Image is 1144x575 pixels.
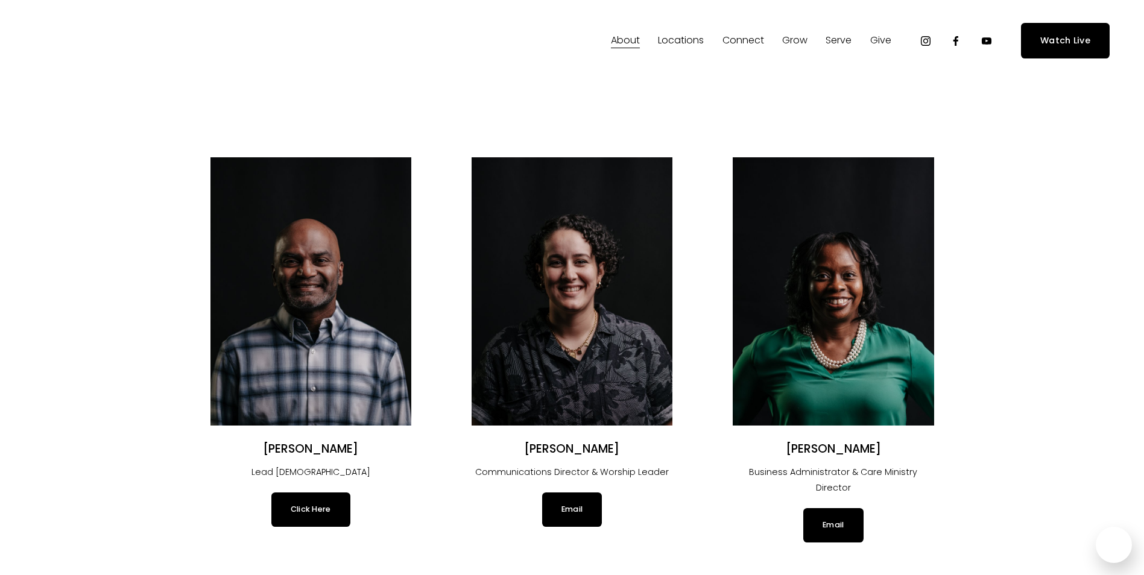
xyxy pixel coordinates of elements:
a: Instagram [920,35,932,47]
a: folder dropdown [826,31,852,51]
span: Grow [782,32,807,49]
p: Communications Director & Worship Leader [472,465,672,480]
span: Locations [658,32,704,49]
a: Click Here [271,492,350,526]
img: Angélica Smith [472,157,672,426]
a: folder dropdown [658,31,704,51]
span: Give [870,32,891,49]
p: Business Administrator & Care Ministry Director [733,465,934,496]
span: Connect [722,32,764,49]
a: Email [542,492,602,526]
h2: [PERSON_NAME] [210,442,411,457]
span: About [611,32,640,49]
a: Email [803,508,863,542]
a: folder dropdown [782,31,807,51]
a: Facebook [950,35,962,47]
a: Watch Live [1021,23,1110,58]
img: Fellowship Memphis [34,29,203,53]
h2: [PERSON_NAME] [472,442,672,457]
p: Lead [DEMOGRAPHIC_DATA] [210,465,411,480]
a: folder dropdown [870,31,891,51]
a: YouTube [981,35,993,47]
h2: [PERSON_NAME] [733,442,934,457]
a: folder dropdown [722,31,764,51]
span: Serve [826,32,852,49]
a: folder dropdown [611,31,640,51]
